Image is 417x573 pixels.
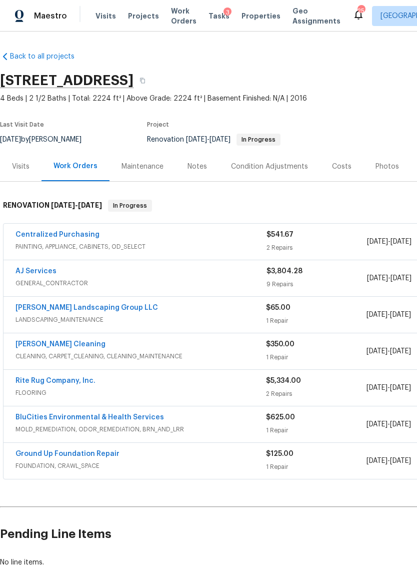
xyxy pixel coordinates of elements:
div: Photos [375,162,399,172]
span: - [366,346,411,356]
div: 25 [357,6,364,16]
span: [DATE] [78,202,102,209]
div: Costs [332,162,351,172]
a: Centralized Purchasing [15,231,99,238]
span: FLOORING [15,388,266,398]
span: [DATE] [209,136,230,143]
div: 1 Repair [266,425,366,435]
div: 2 Repairs [266,389,366,399]
span: - [186,136,230,143]
span: [DATE] [390,348,411,355]
span: - [51,202,102,209]
span: [DATE] [390,275,411,282]
span: [DATE] [51,202,75,209]
span: $5,334.00 [266,377,301,384]
div: Visits [12,162,29,172]
a: AJ Services [15,268,56,275]
span: [DATE] [390,238,411,245]
span: [DATE] [366,457,387,464]
button: Copy Address [133,72,151,90]
span: - [367,237,411,247]
a: [PERSON_NAME] Landscaping Group LLC [15,304,158,311]
span: [DATE] [390,421,411,428]
span: - [366,383,411,393]
span: Project [147,122,169,128]
span: [DATE] [366,311,387,318]
span: [DATE] [366,384,387,391]
span: In Progress [237,137,279,143]
span: [DATE] [390,384,411,391]
span: Work Orders [171,6,196,26]
span: - [366,419,411,429]
span: $541.67 [266,231,293,238]
span: Projects [128,11,159,21]
div: 1 Repair [266,352,366,362]
span: Maestro [34,11,67,21]
div: Notes [187,162,207,172]
span: [DATE] [390,457,411,464]
a: BluCities Environmental & Health Services [15,414,164,421]
span: [DATE] [390,311,411,318]
span: Visits [95,11,116,21]
a: Ground Up Foundation Repair [15,450,119,457]
span: $625.00 [266,414,295,421]
span: MOLD_REMEDIATION, ODOR_REMEDIATION, BRN_AND_LRR [15,424,266,434]
span: Properties [241,11,280,21]
span: $125.00 [266,450,293,457]
span: Renovation [147,136,280,143]
span: [DATE] [367,275,388,282]
span: $65.00 [266,304,290,311]
span: - [367,273,411,283]
div: Maintenance [121,162,163,172]
span: - [366,310,411,320]
span: Tasks [208,13,229,20]
div: Condition Adjustments [231,162,308,172]
span: FOUNDATION, CRAWL_SPACE [15,461,266,471]
h6: RENOVATION [3,200,102,212]
span: PAINTING, APPLIANCE, CABINETS, OD_SELECT [15,242,266,252]
span: CLEANING, CARPET_CLEANING, CLEANING_MAINTENANCE [15,351,266,361]
span: [DATE] [186,136,207,143]
span: $350.00 [266,341,294,348]
span: - [366,456,411,466]
span: GENERAL_CONTRACTOR [15,278,266,288]
span: Geo Assignments [292,6,340,26]
div: 3 [223,8,231,18]
div: 1 Repair [266,462,366,472]
span: $3,804.28 [266,268,302,275]
div: 1 Repair [266,316,366,326]
span: [DATE] [367,238,388,245]
a: [PERSON_NAME] Cleaning [15,341,105,348]
span: [DATE] [366,348,387,355]
div: 2 Repairs [266,243,367,253]
span: In Progress [109,201,151,211]
div: 9 Repairs [266,279,367,289]
span: LANDSCAPING_MAINTENANCE [15,315,266,325]
span: [DATE] [366,421,387,428]
div: Work Orders [53,161,97,171]
a: Rite Rug Company, Inc. [15,377,95,384]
